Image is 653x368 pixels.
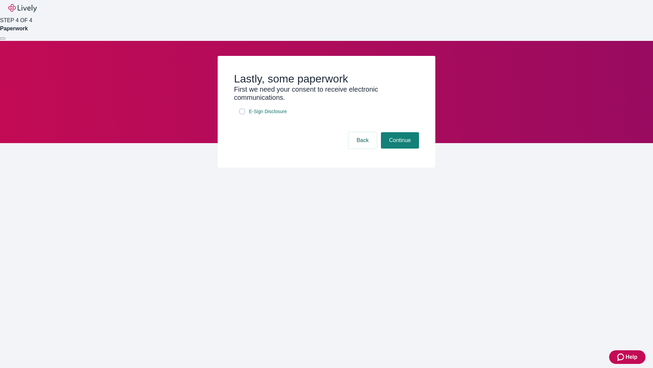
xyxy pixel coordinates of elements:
img: Lively [8,4,37,12]
button: Back [348,132,377,149]
button: Zendesk support iconHelp [609,350,646,364]
h2: Lastly, some paperwork [234,72,419,85]
span: Help [625,353,637,361]
a: e-sign disclosure document [248,107,288,116]
span: E-Sign Disclosure [249,108,287,115]
button: Continue [381,132,419,149]
svg: Zendesk support icon [617,353,625,361]
h3: First we need your consent to receive electronic communications. [234,85,419,102]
